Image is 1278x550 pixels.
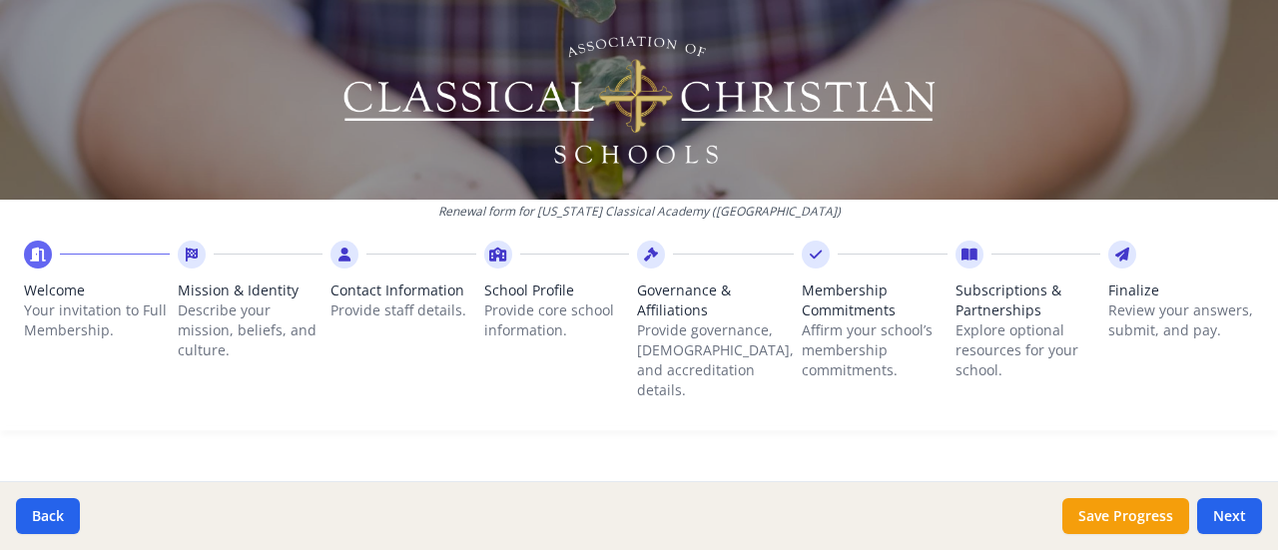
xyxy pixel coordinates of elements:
[802,280,948,320] span: Membership Commitments
[802,320,948,380] p: Affirm your school’s membership commitments.
[637,320,794,400] p: Provide governance, [DEMOGRAPHIC_DATA], and accreditation details.
[1108,280,1254,300] span: Finalize
[637,280,794,320] span: Governance & Affiliations
[24,300,170,340] p: Your invitation to Full Membership.
[330,300,476,320] p: Provide staff details.
[178,300,323,360] p: Describe your mission, beliefs, and culture.
[484,280,630,300] span: School Profile
[1062,498,1189,534] button: Save Progress
[24,280,170,300] span: Welcome
[330,280,476,300] span: Contact Information
[956,320,1101,380] p: Explore optional resources for your school.
[16,498,80,534] button: Back
[484,300,630,340] p: Provide core school information.
[956,280,1101,320] span: Subscriptions & Partnerships
[178,280,323,300] span: Mission & Identity
[1197,498,1262,534] button: Next
[1108,300,1254,340] p: Review your answers, submit, and pay.
[340,30,939,170] img: Logo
